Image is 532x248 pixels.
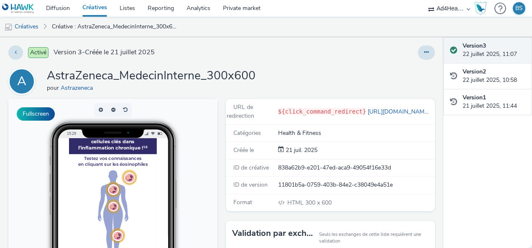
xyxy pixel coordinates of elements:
[463,68,486,76] strong: Version 2
[90,235,121,248] button: Références
[139,183,199,193] li: Desktop
[287,199,305,207] span: HTML
[233,129,261,137] span: Catégories
[463,94,525,111] div: 21 juillet 2025, 11:44
[474,2,490,15] a: Hawk Academy
[17,70,26,93] div: A
[278,108,366,115] code: ${click_command_redirect}
[139,173,199,183] li: Smartphone
[47,68,256,84] h1: AstraZeneca_MedecinInterne_300x600
[233,181,268,189] span: ID de version
[233,146,254,154] span: Créée le
[151,175,178,180] span: Smartphone
[106,23,113,28] sup: 1-3
[47,84,61,92] span: pour
[232,227,315,240] h3: Validation par exchange
[284,146,317,154] span: 21 juil. 2025
[48,17,181,37] a: Créative : AstraZeneca_MedecinInterne_300x600
[286,199,332,207] span: 300 x 600
[139,193,199,203] li: QR Code
[463,68,525,85] div: 22 juillet 2025, 10:58
[17,107,55,121] button: Fullscreen
[8,77,38,85] a: A
[59,32,68,37] span: 15:29
[151,185,169,190] span: Desktop
[28,47,49,58] span: Activé
[319,231,429,245] small: Seuls les exchanges de cette liste requièrent une validation
[233,164,269,172] span: ID de créative
[2,3,34,14] img: undefined Logo
[463,94,486,101] strong: Version 1
[54,48,155,57] span: Version 3 - Créée le 21 juillet 2025
[227,103,254,119] span: URL de redirection
[474,2,487,15] img: Hawk Academy
[4,23,13,31] img: mobile
[463,42,486,50] strong: Version 3
[2,38,123,54] h3: Testez vos connaissances en cliquant sur les éosinophiles
[151,195,171,200] span: QR Code
[233,198,252,206] span: Format
[515,2,523,15] div: BS
[284,146,317,154] div: Création 21 juillet 2025, 11:44
[278,181,434,189] div: 11801b5a-0759-403b-84e2-c38049e4a51e
[9,203,117,228] a: Télécharger le guidesur l’éosinophile
[278,129,434,137] div: Health & Fitness
[463,42,525,59] div: 22 juillet 2025, 11:07
[61,84,96,92] a: Astrazeneca
[278,164,434,172] div: 838a62b9-e201-47ed-aca9-49054f16e33d
[5,4,120,13] div: Les éosinophiles,
[366,108,433,116] a: [URL][DOMAIN_NAME]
